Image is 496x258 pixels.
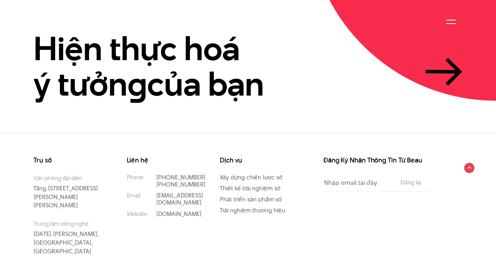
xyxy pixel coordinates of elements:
a: Trải nghiệm thương hiệu [220,206,285,214]
a: Hiện thực hoáý tưởngcủa bạn [33,31,463,101]
a: [DOMAIN_NAME] [156,210,202,218]
a: Phát triển sản phẩm số [220,195,282,203]
small: Trung tâm công nghệ [33,219,103,228]
a: [PHONE_NUMBER] [156,173,206,181]
small: Phone [127,174,143,181]
p: Tầng [STREET_ADDRESS][PERSON_NAME][PERSON_NAME] [33,174,103,210]
small: Văn phòng đại diện [33,174,103,182]
a: Xây dựng chiến lược số [220,173,283,181]
h2: Hiện thực hoá ý tưởn của bạn [33,31,264,101]
input: Nhập email tại đây [323,174,393,192]
input: Đăng ký [398,179,424,186]
en: g [128,61,147,107]
h3: Liên hệ [127,157,197,164]
p: [DATE] [PERSON_NAME], [GEOGRAPHIC_DATA], [GEOGRAPHIC_DATA] [33,219,103,255]
h3: Dịch vụ [220,157,290,164]
small: Website [127,210,147,217]
a: [PHONE_NUMBER] [156,180,206,188]
h3: Trụ sở [33,157,103,164]
small: Email [127,192,140,199]
a: [EMAIL_ADDRESS][DOMAIN_NAME] [156,191,203,206]
h3: Đăng Ký Nhận Thông Tin Từ Beau [323,157,429,164]
a: Thiết kế trải nghiệm số [220,184,281,192]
